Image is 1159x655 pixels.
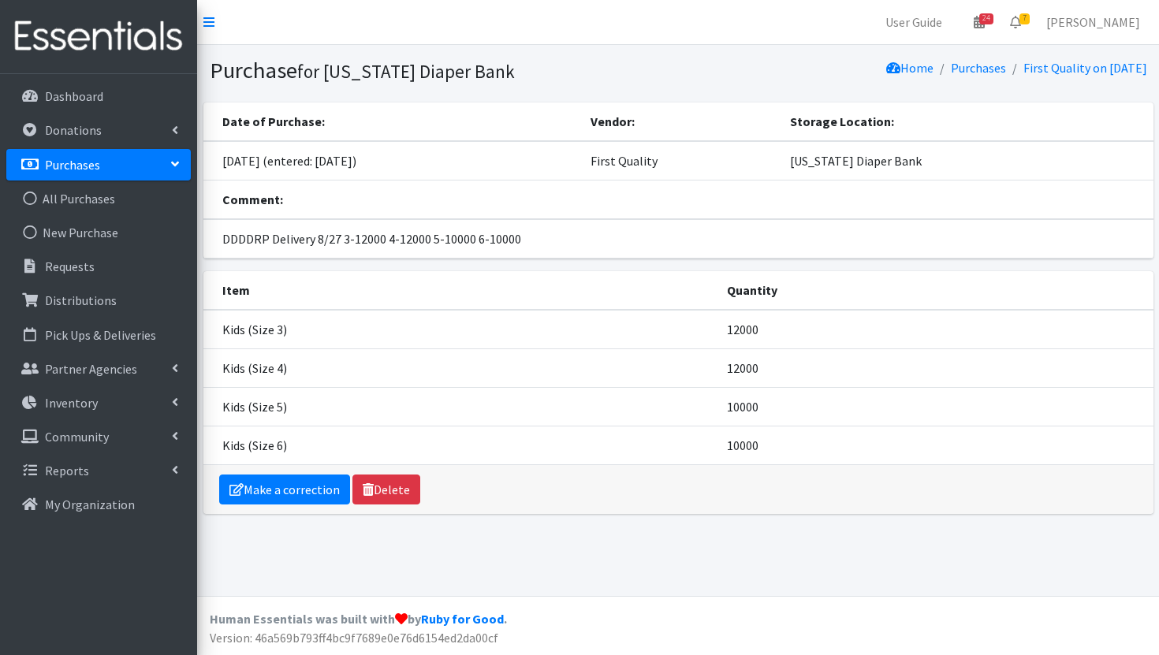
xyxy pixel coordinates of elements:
[6,10,191,63] img: HumanEssentials
[45,395,98,411] p: Inventory
[45,327,156,343] p: Pick Ups & Deliveries
[781,141,1153,180] td: [US_STATE] Diaper Bank
[717,426,1153,464] td: 10000
[45,259,95,274] p: Requests
[6,149,191,180] a: Purchases
[6,489,191,520] a: My Organization
[961,6,997,38] a: 24
[6,319,191,351] a: Pick Ups & Deliveries
[203,271,717,310] th: Item
[210,611,507,627] strong: Human Essentials was built with by .
[210,57,673,84] h1: Purchase
[219,475,350,504] a: Make a correction
[203,348,717,387] td: Kids (Size 4)
[210,630,498,646] span: Version: 46a569b793ff4bc9f7689e0e76d6154ed2da00cf
[203,426,717,464] td: Kids (Size 6)
[45,292,117,308] p: Distributions
[421,611,504,627] a: Ruby for Good
[6,455,191,486] a: Reports
[6,80,191,112] a: Dashboard
[951,60,1006,76] a: Purchases
[886,60,934,76] a: Home
[1019,13,1030,24] span: 7
[45,88,103,104] p: Dashboard
[997,6,1034,38] a: 7
[45,429,109,445] p: Community
[203,387,717,426] td: Kids (Size 5)
[6,251,191,282] a: Requests
[581,141,781,180] td: First Quality
[6,387,191,419] a: Inventory
[203,219,1153,259] td: DDDDRP Delivery 8/27 3-12000 4-12000 5-10000 6-10000
[297,60,515,83] small: for [US_STATE] Diaper Bank
[873,6,955,38] a: User Guide
[203,310,717,349] td: Kids (Size 3)
[6,353,191,385] a: Partner Agencies
[45,497,135,512] p: My Organization
[581,102,781,141] th: Vendor:
[45,361,137,377] p: Partner Agencies
[6,183,191,214] a: All Purchases
[6,217,191,248] a: New Purchase
[6,421,191,452] a: Community
[1023,60,1147,76] a: First Quality on [DATE]
[717,387,1153,426] td: 10000
[45,157,100,173] p: Purchases
[717,310,1153,349] td: 12000
[203,180,1153,219] th: Comment:
[6,285,191,316] a: Distributions
[781,102,1153,141] th: Storage Location:
[717,271,1153,310] th: Quantity
[45,122,102,138] p: Donations
[979,13,993,24] span: 24
[717,348,1153,387] td: 12000
[6,114,191,146] a: Donations
[45,463,89,478] p: Reports
[1034,6,1153,38] a: [PERSON_NAME]
[203,141,581,180] td: [DATE] (entered: [DATE])
[203,102,581,141] th: Date of Purchase:
[352,475,420,504] a: Delete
